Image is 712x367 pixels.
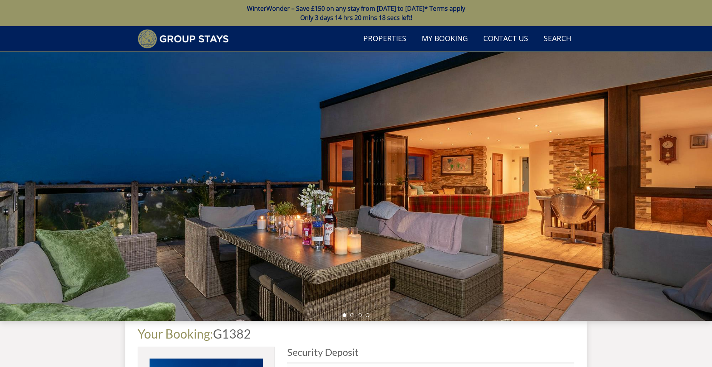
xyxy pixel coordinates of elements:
[287,347,574,357] h2: Security Deposit
[138,327,574,340] h1: G1382
[360,30,409,48] a: Properties
[480,30,531,48] a: Contact Us
[419,30,471,48] a: My Booking
[541,30,574,48] a: Search
[138,29,229,48] img: Group Stays
[138,326,213,341] a: Your Booking:
[300,13,412,22] span: Only 3 days 14 hrs 20 mins 18 secs left!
